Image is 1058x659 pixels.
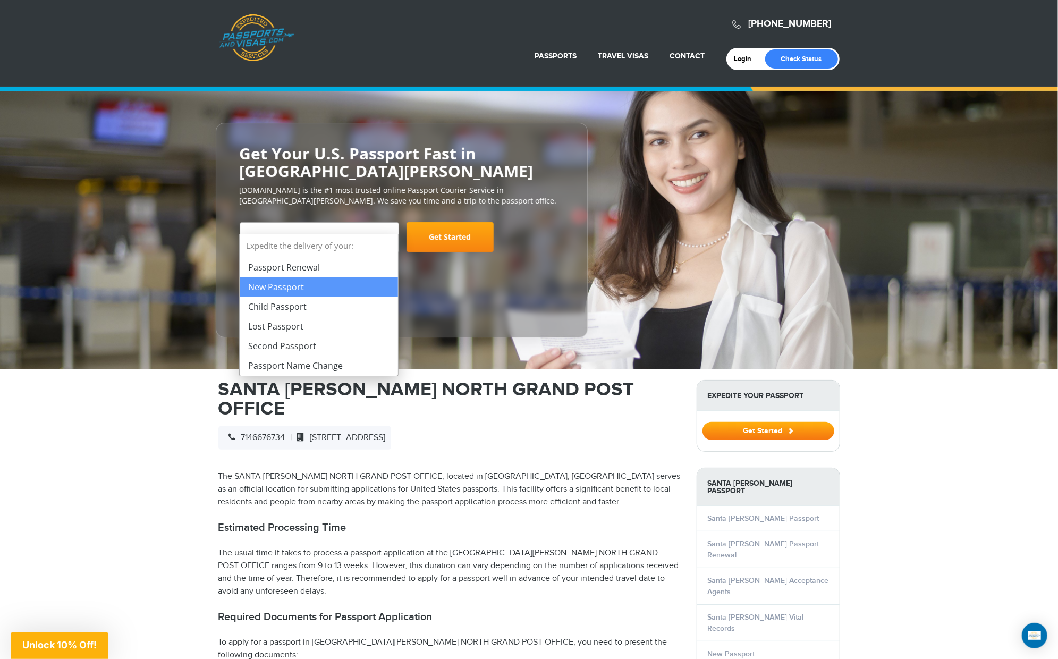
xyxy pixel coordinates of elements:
[218,426,391,450] div: |
[702,422,834,440] button: Get Started
[708,539,819,560] a: Santa [PERSON_NAME] Passport Renewal
[218,521,681,534] h2: Estimated Processing Time
[240,185,564,206] p: [DOMAIN_NAME] is the #1 most trusted online Passport Courier Service in [GEOGRAPHIC_DATA][PERSON_...
[598,52,649,61] a: Travel Visas
[224,433,285,443] span: 7146676734
[218,380,681,418] h1: SANTA [PERSON_NAME] NORTH GRAND POST OFFICE
[240,356,398,376] li: Passport Name Change
[240,277,398,297] li: New Passport
[749,18,832,30] a: [PHONE_NUMBER]
[535,52,577,61] a: Passports
[240,234,398,258] strong: Expedite the delivery of your:
[708,514,819,523] a: Santa [PERSON_NAME] Passport
[218,547,681,598] p: The usual time it takes to process a passport application at the [GEOGRAPHIC_DATA][PERSON_NAME] N...
[240,297,398,317] li: Child Passport
[702,426,834,435] a: Get Started
[22,639,97,650] span: Unlock 10% Off!
[292,433,386,443] span: [STREET_ADDRESS]
[734,55,759,63] a: Login
[670,52,705,61] a: Contact
[765,49,838,69] a: Check Status
[708,649,755,658] a: New Passport
[248,232,333,244] span: Select Your Service
[219,14,294,62] a: Passports & [DOMAIN_NAME]
[218,611,681,623] h2: Required Documents for Passport Application
[1022,623,1047,648] div: Open Intercom Messenger
[697,381,840,411] strong: Expedite Your Passport
[240,222,399,252] span: Select Your Service
[240,145,564,180] h2: Get Your U.S. Passport Fast in [GEOGRAPHIC_DATA][PERSON_NAME]
[240,336,398,356] li: Second Passport
[240,317,398,336] li: Lost Passport
[708,613,804,633] a: Santa [PERSON_NAME] Vital Records
[240,258,398,277] li: Passport Renewal
[240,257,564,268] span: Starting at $199 + government fees
[218,470,681,509] p: The SANTA [PERSON_NAME] NORTH GRAND POST OFFICE, located in [GEOGRAPHIC_DATA], [GEOGRAPHIC_DATA] ...
[697,468,840,506] strong: Santa [PERSON_NAME] Passport
[248,226,388,256] span: Select Your Service
[11,632,108,659] div: Unlock 10% Off!
[407,222,494,252] a: Get Started
[708,576,829,596] a: Santa [PERSON_NAME] Acceptance Agents
[240,234,398,376] li: Expedite the delivery of your:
